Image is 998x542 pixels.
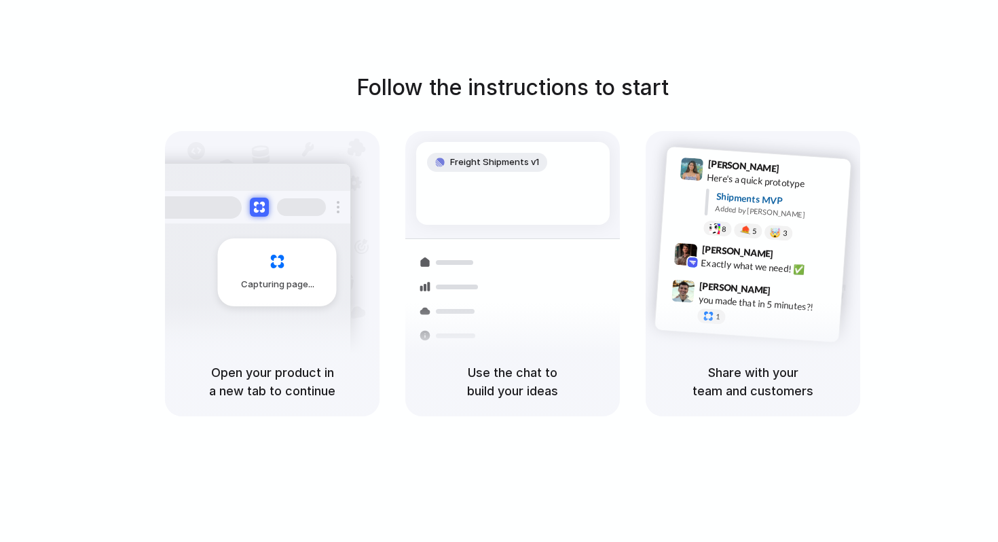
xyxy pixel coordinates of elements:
[422,363,604,400] h5: Use the chat to build your ideas
[716,189,841,212] div: Shipments MVP
[701,242,773,261] span: [PERSON_NAME]
[783,230,788,237] span: 3
[777,248,805,264] span: 9:42 AM
[698,292,834,315] div: you made that in 5 minutes?!
[775,285,802,301] span: 9:47 AM
[783,163,811,179] span: 9:41 AM
[701,255,836,278] div: Exactly what we need! ✅
[752,228,757,235] span: 5
[241,278,316,291] span: Capturing page
[699,278,771,298] span: [PERSON_NAME]
[181,363,363,400] h5: Open your product in a new tab to continue
[450,156,539,169] span: Freight Shipments v1
[770,228,781,238] div: 🤯
[356,71,669,104] h1: Follow the instructions to start
[662,363,844,400] h5: Share with your team and customers
[716,313,720,321] span: 1
[715,203,840,223] div: Added by [PERSON_NAME]
[707,170,843,194] div: Here's a quick prototype
[707,156,779,176] span: [PERSON_NAME]
[722,225,726,233] span: 8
